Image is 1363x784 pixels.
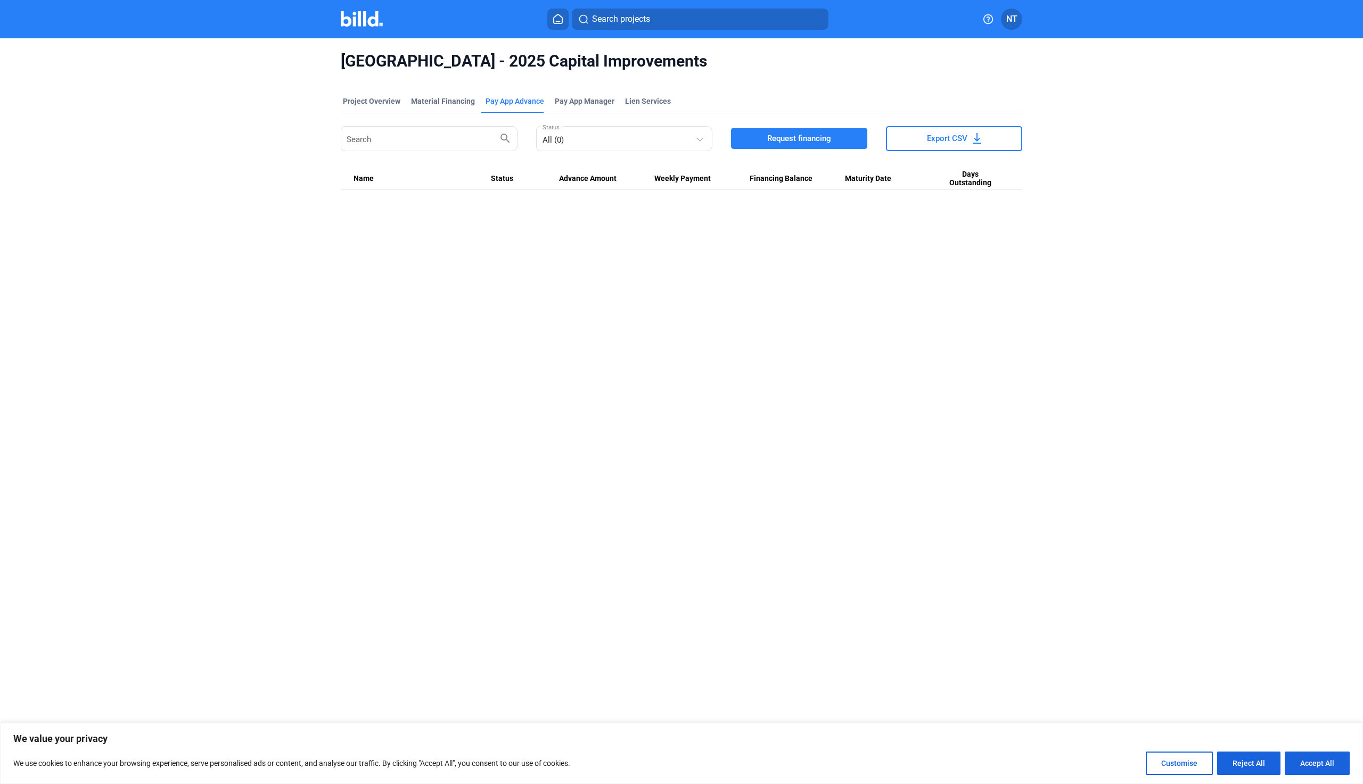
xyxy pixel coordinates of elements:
[411,96,475,106] div: Material Financing
[750,174,845,184] div: Financing Balance
[13,757,570,770] p: We use cookies to enhance your browsing experience, serve personalised ads or content, and analys...
[354,174,374,184] span: Name
[845,174,891,184] span: Maturity Date
[543,135,564,145] span: All (0)
[654,174,711,184] span: Weekly Payment
[555,96,614,106] span: Pay App Manager
[13,732,1350,745] p: We value your privacy
[750,174,812,184] span: Financing Balance
[559,174,654,184] div: Advance Amount
[1006,13,1017,26] span: NT
[499,131,512,144] mat-icon: search
[341,11,383,27] img: Billd Company Logo
[354,174,491,184] div: Name
[731,128,867,149] button: Request financing
[486,96,544,106] div: Pay App Advance
[572,9,828,30] button: Search projects
[654,174,750,184] div: Weekly Payment
[940,170,1009,188] div: Days Outstanding
[625,96,671,106] div: Lien Services
[491,174,559,184] div: Status
[343,96,400,106] div: Project Overview
[1146,752,1213,775] button: Customise
[559,174,617,184] span: Advance Amount
[491,174,513,184] span: Status
[940,170,1000,188] span: Days Outstanding
[886,126,1022,151] button: Export CSV
[927,133,967,144] span: Export CSV
[767,133,831,144] span: Request financing
[1285,752,1350,775] button: Accept All
[1001,9,1022,30] button: NT
[1217,752,1280,775] button: Reject All
[592,13,650,26] span: Search projects
[341,51,1022,71] span: [GEOGRAPHIC_DATA] - 2025 Capital Improvements
[845,174,940,184] div: Maturity Date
